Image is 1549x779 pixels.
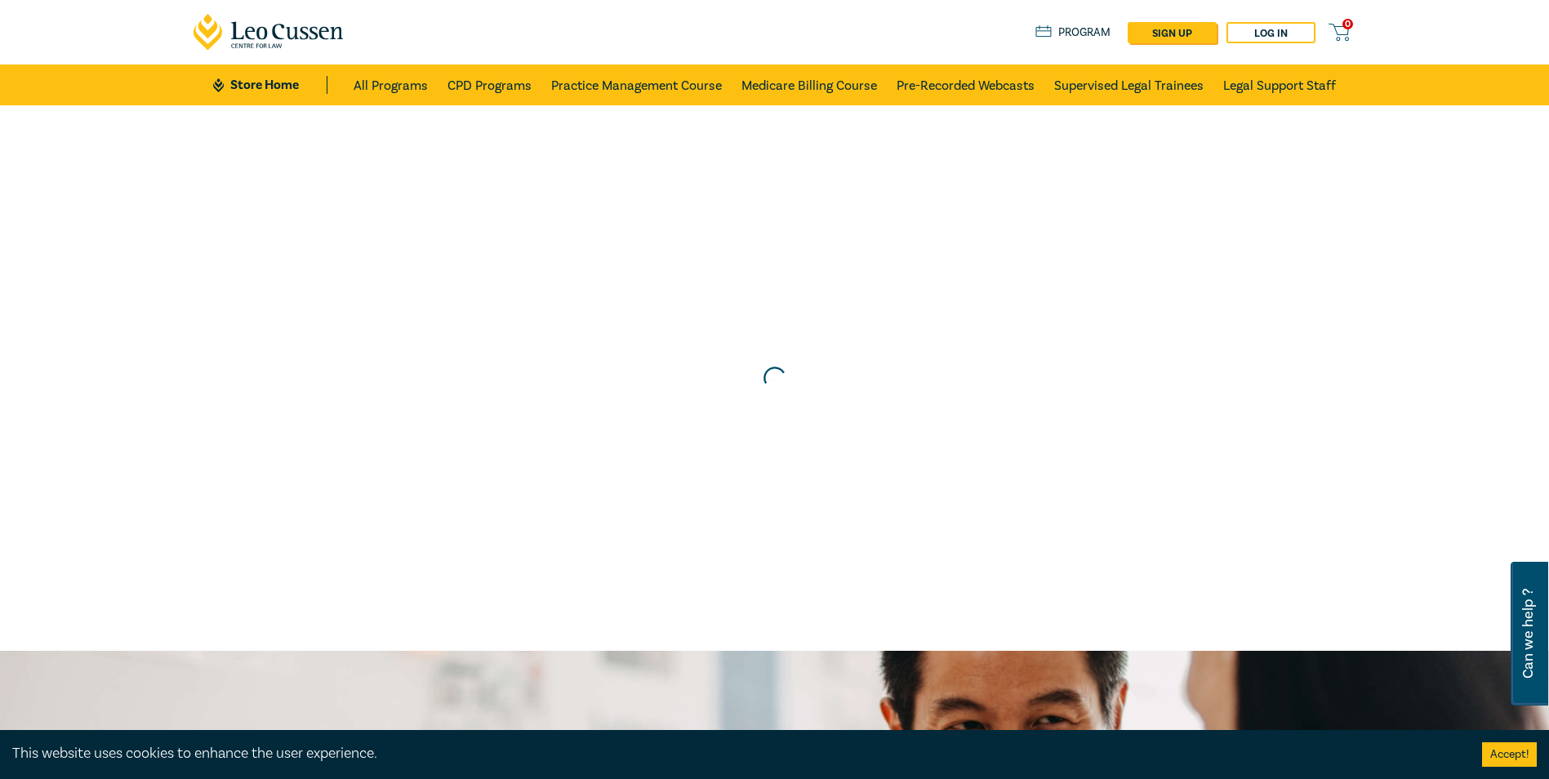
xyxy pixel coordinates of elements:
a: Pre-Recorded Webcasts [897,65,1035,105]
button: Accept cookies [1482,742,1537,767]
a: Log in [1226,22,1315,43]
a: All Programs [354,65,428,105]
a: Practice Management Course [551,65,722,105]
div: This website uses cookies to enhance the user experience. [12,743,1458,764]
a: Legal Support Staff [1223,65,1336,105]
a: Supervised Legal Trainees [1054,65,1204,105]
span: 0 [1342,19,1353,29]
a: Medicare Billing Course [741,65,877,105]
a: Program [1035,24,1111,42]
a: Store Home [213,76,327,94]
a: sign up [1128,22,1217,43]
a: CPD Programs [447,65,532,105]
span: Can we help ? [1520,572,1536,696]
